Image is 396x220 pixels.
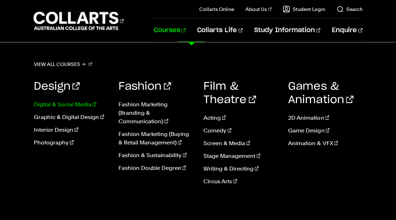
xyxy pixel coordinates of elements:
[118,130,193,147] a: Fashion Marketing (Buying & Retail Management)
[33,100,108,109] a: Digital & Social Media
[203,139,278,148] a: Screen & Media
[33,126,108,134] a: Interior Design
[203,126,278,135] a: Comedy
[33,59,92,69] a: View all courses
[288,81,353,105] a: Games & Animation
[245,6,272,13] a: About Us
[288,139,363,148] a: Animation & VFX
[118,100,193,126] a: Fashion Marketing (Branding & Communication)
[199,6,234,13] a: Collarts Online
[33,138,108,147] a: Photography
[254,19,320,42] a: Study Information
[336,6,363,13] a: Search
[203,81,256,105] a: Film & Theatre
[33,11,124,31] div: Go to homepage
[331,19,362,42] a: Enquire
[288,126,363,135] a: Game Design
[288,114,363,122] a: 2D Animation
[118,164,193,172] a: Fashion Double Degree
[197,19,243,42] a: Collarts Life
[33,113,108,121] a: Graphic & Digital Design
[203,114,278,122] a: Acting
[283,6,325,13] a: Student Login
[118,81,171,92] a: Fashion
[203,177,278,186] a: Circus Arts
[203,165,278,173] a: Writing & Directing
[118,151,193,160] a: Fashion & Sustainability
[154,19,186,42] a: Courses
[33,81,80,92] a: Design
[203,152,278,160] a: Stage Management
